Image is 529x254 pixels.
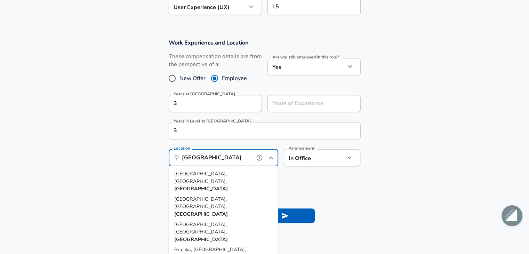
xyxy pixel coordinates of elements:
[271,1,358,12] input: L3
[179,74,206,82] span: New Offer
[174,185,228,192] strong: [GEOGRAPHIC_DATA]
[174,196,227,210] span: [GEOGRAPHIC_DATA], [GEOGRAPHIC_DATA],
[502,205,522,226] div: Bate-papo aberto
[174,211,228,217] strong: [GEOGRAPHIC_DATA]
[169,95,247,112] input: 0
[267,58,345,75] div: Yes
[169,122,345,139] input: 1
[174,170,227,185] span: [GEOGRAPHIC_DATA], [GEOGRAPHIC_DATA],
[289,146,314,150] label: Arrangement
[222,74,247,82] span: Employee
[174,246,246,253] span: Brasilia, [GEOGRAPHIC_DATA],
[174,119,251,123] label: Years in Level at [GEOGRAPHIC_DATA]
[272,55,339,59] label: Are you still employed in this role?
[284,149,335,166] div: In Office
[174,236,228,243] strong: [GEOGRAPHIC_DATA]
[266,153,276,162] button: Close
[174,221,227,235] span: [GEOGRAPHIC_DATA], [GEOGRAPHIC_DATA],
[169,39,361,47] h3: Work Experience and Location
[169,53,262,69] label: These compensation details are from the perspective of a:
[254,152,265,163] button: help
[174,92,235,96] label: Years at [GEOGRAPHIC_DATA]
[174,146,190,150] label: Location
[267,95,345,112] input: 7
